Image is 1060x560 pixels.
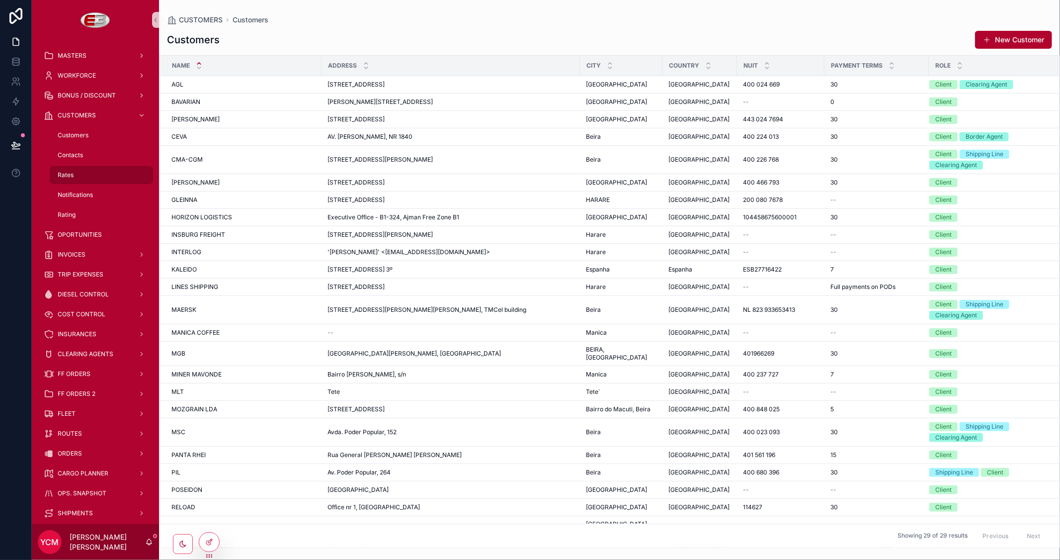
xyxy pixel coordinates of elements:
div: Client [935,265,952,274]
span: INSURANCES [58,330,96,338]
a: Manica [586,329,656,337]
div: Client [935,300,952,309]
span: [STREET_ADDRESS][PERSON_NAME][PERSON_NAME], TMCel building [327,306,526,314]
a: NL 823 933653413 [743,306,818,314]
span: INSBURG FREIGHT [171,231,225,239]
a: Client [929,328,1047,337]
a: 30 [830,115,923,123]
a: INTERLOG [171,248,316,256]
a: -- [830,248,923,256]
a: 400 466 793 [743,179,818,187]
span: -- [830,196,836,204]
span: [GEOGRAPHIC_DATA] [586,179,647,187]
a: Beira [586,156,656,164]
a: GLEINNA [171,196,316,204]
span: [GEOGRAPHIC_DATA] [668,388,730,396]
span: ESB27716422 [743,266,782,274]
a: Manica [586,371,656,378]
a: INSBURG FREIGHT [171,231,316,239]
a: Client [929,282,1047,291]
a: [PERSON_NAME] [171,179,316,187]
span: BEIRA, [GEOGRAPHIC_DATA] [586,346,656,362]
span: 104458675600001 [743,213,797,221]
span: [GEOGRAPHIC_DATA] [668,156,730,164]
span: '[PERSON_NAME]' <[EMAIL_ADDRESS][DOMAIN_NAME]> [327,248,490,256]
span: [GEOGRAPHIC_DATA] [586,81,647,89]
div: Clearing Agent [935,161,977,170]
a: -- [743,329,818,337]
span: [PERSON_NAME][STREET_ADDRESS] [327,98,433,106]
span: [GEOGRAPHIC_DATA] [668,306,730,314]
a: CLEARING AGENTS [38,345,153,363]
span: Rates [58,171,74,179]
a: Client [929,213,1047,222]
span: TRIP EXPENSES [58,271,103,279]
a: [GEOGRAPHIC_DATA] [668,306,731,314]
span: [GEOGRAPHIC_DATA] [668,283,730,291]
span: [STREET_ADDRESS] 3º [327,266,393,274]
span: 400 466 793 [743,179,779,187]
a: FF ORDERS [38,365,153,383]
div: Clearing Agent [966,80,1007,89]
a: 400 237 727 [743,371,818,378]
a: BAVARIAN [171,98,316,106]
span: Tete [327,388,340,396]
a: FF ORDERS 2 [38,385,153,403]
a: -- [743,98,818,106]
div: Client [935,115,952,124]
a: [GEOGRAPHIC_DATA] [586,81,656,89]
span: [PERSON_NAME] [171,179,220,187]
span: [GEOGRAPHIC_DATA] [586,98,647,106]
a: Client [929,349,1047,358]
a: [STREET_ADDRESS] [327,115,574,123]
span: [GEOGRAPHIC_DATA] [586,213,647,221]
span: -- [743,283,749,291]
span: -- [743,329,749,337]
a: Client [929,387,1047,396]
span: -- [743,248,749,256]
a: INVOICES [38,246,153,264]
a: 400 224 013 [743,133,818,141]
span: AGL [171,81,183,89]
span: [GEOGRAPHIC_DATA] [668,405,730,413]
a: Espanha [668,266,731,274]
span: WORKFORCE [58,72,96,80]
a: [GEOGRAPHIC_DATA] [668,81,731,89]
div: Shipping Line [966,300,1003,309]
a: [GEOGRAPHIC_DATA] [586,213,656,221]
span: [STREET_ADDRESS] [327,81,385,89]
a: Tete` [586,388,656,396]
span: -- [327,329,333,337]
a: -- [743,231,818,239]
a: MASTERS [38,47,153,65]
span: -- [743,98,749,106]
a: 7 [830,266,923,274]
span: 30 [830,156,838,164]
span: [GEOGRAPHIC_DATA] [668,179,730,187]
span: 0 [830,98,834,106]
a: [GEOGRAPHIC_DATA] [668,388,731,396]
a: ESB27716422 [743,266,818,274]
a: ClientShipping LineClearing Agent [929,150,1047,170]
span: Harare [586,231,606,239]
a: [PERSON_NAME] [171,115,316,123]
a: AV. [PERSON_NAME], NR 1840 [327,133,574,141]
span: CMA-CGM [171,156,203,164]
span: 443 024 7694 [743,115,783,123]
a: -- [327,329,574,337]
span: -- [830,329,836,337]
a: 7 [830,371,923,378]
span: [GEOGRAPHIC_DATA] [668,196,730,204]
a: [GEOGRAPHIC_DATA] [668,115,731,123]
a: -- [743,283,818,291]
div: Client [935,195,952,204]
a: 30 [830,156,923,164]
span: INTERLOG [171,248,201,256]
a: Client [929,97,1047,106]
div: Shipping Line [966,150,1003,159]
a: 443 024 7694 [743,115,818,123]
span: BONUS / DISCOUNT [58,92,116,99]
a: Beira [586,306,656,314]
a: [GEOGRAPHIC_DATA] [586,115,656,123]
span: KALEIDO [171,266,197,274]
